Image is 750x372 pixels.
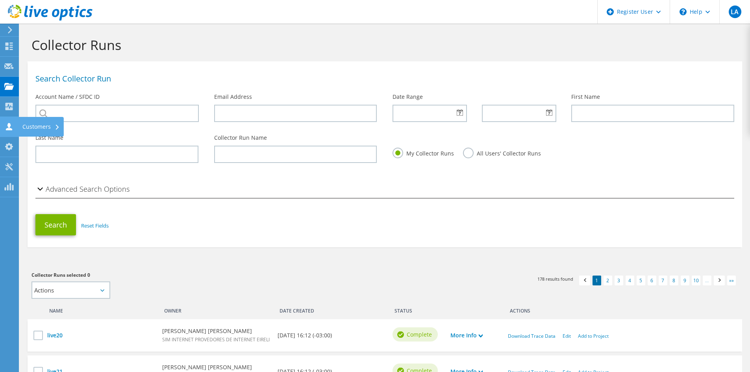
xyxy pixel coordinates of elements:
[35,134,63,142] label: Last Name
[35,214,76,235] button: Search
[158,303,273,315] div: Owner
[31,271,377,279] h3: Collector Runs selected 0
[162,363,270,372] b: [PERSON_NAME] [PERSON_NAME]
[504,303,734,315] div: Actions
[35,75,730,83] h1: Search Collector Run
[692,276,700,285] a: 10
[637,276,645,285] a: 5
[274,303,389,315] div: Date Created
[537,276,573,282] span: 178 results found
[578,333,609,339] a: Add to Project
[214,134,267,142] label: Collector Run Name
[393,148,454,157] label: My Collector Runs
[35,93,100,101] label: Account Name / SFDC ID
[278,331,332,340] b: [DATE] 16:12 (-03:00)
[659,276,667,285] a: 7
[593,276,601,285] a: 1
[35,181,130,197] h2: Advanced Search Options
[604,276,612,285] a: 2
[162,336,270,343] span: SIM INTERNET PROVEDORES DE INTERNET EIRELI
[727,276,736,285] a: »»
[19,117,64,137] div: Customers
[450,331,483,340] a: More Info
[214,93,252,101] label: Email Address
[563,333,571,339] a: Edit
[47,331,154,340] a: live20
[703,276,711,285] a: …
[162,327,270,335] b: [PERSON_NAME] [PERSON_NAME]
[43,303,158,315] div: Name
[81,222,109,229] a: Reset Fields
[626,276,634,285] a: 4
[680,8,687,15] svg: \n
[648,276,656,285] a: 6
[670,276,678,285] a: 8
[729,6,741,18] span: LA
[31,37,734,53] h1: Collector Runs
[508,333,556,339] a: Download Trace Data
[571,93,600,101] label: First Name
[393,93,423,101] label: Date Range
[463,148,541,157] label: All Users' Collector Runs
[407,330,432,339] span: Complete
[389,303,446,315] div: Status
[615,276,623,285] a: 3
[681,276,689,285] a: 9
